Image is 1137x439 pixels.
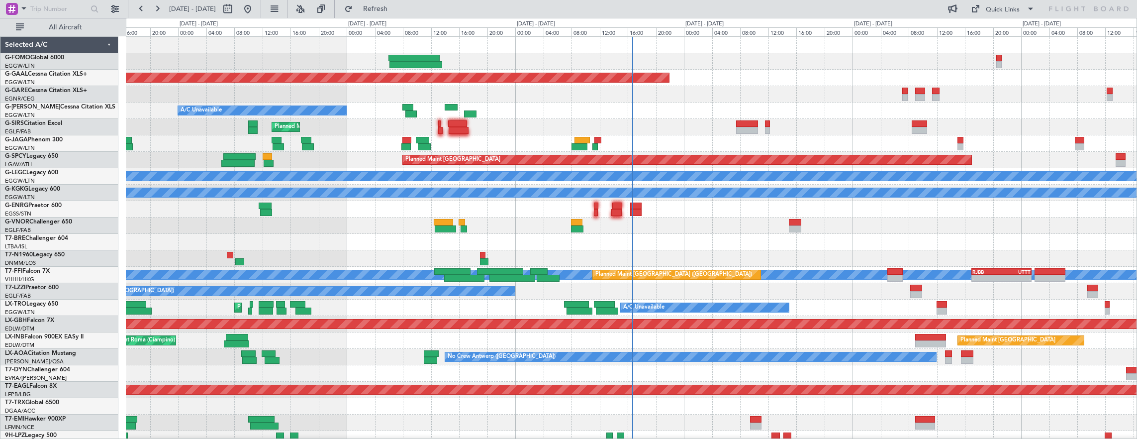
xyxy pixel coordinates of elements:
div: [DATE] - [DATE] [854,20,892,28]
div: 12:00 [937,27,965,36]
a: LX-GBHFalcon 7X [5,318,54,324]
span: LX-GBH [5,318,27,324]
div: 20:00 [993,27,1021,36]
div: 12:00 [431,27,459,36]
a: EGNR/CEG [5,95,35,103]
a: G-VNORChallenger 650 [5,219,72,225]
div: [DATE] - [DATE] [685,20,724,28]
div: 00:00 [347,27,375,36]
button: All Aircraft [11,19,108,35]
span: G-FOMO [5,55,30,61]
div: Planned Maint [GEOGRAPHIC_DATA] [405,152,500,167]
span: G-VNOR [5,219,29,225]
a: T7-TRXGlobal 6500 [5,400,59,406]
span: G-LEGC [5,170,26,176]
div: 04:00 [375,27,403,36]
span: 9H-LPZ [5,433,25,439]
span: LX-TRO [5,301,26,307]
div: 04:00 [881,27,909,36]
span: T7-FFI [5,268,22,274]
div: [DATE] - [DATE] [517,20,555,28]
a: EGGW/LTN [5,194,35,201]
div: [DATE] - [DATE] [1023,20,1061,28]
div: 16:00 [965,27,993,36]
div: 04:00 [1049,27,1077,36]
div: 20:00 [825,27,853,36]
div: 08:00 [740,27,768,36]
a: EGGW/LTN [5,79,35,86]
a: VHHH/HKG [5,276,34,283]
div: - [972,275,1001,281]
input: Trip Number [30,1,88,16]
a: G-GAALCessna Citation XLS+ [5,71,87,77]
div: 12:00 [1105,27,1133,36]
div: 08:00 [1077,27,1105,36]
span: Refresh [355,5,396,12]
span: LX-AOA [5,350,28,356]
div: 12:00 [600,27,628,36]
a: LFMN/NCE [5,424,34,431]
div: Unplanned Maint Roma (Ciampino) [86,333,175,348]
div: 00:00 [515,27,543,36]
span: T7-EAGL [5,383,29,389]
div: 12:00 [768,27,796,36]
a: DGAA/ACC [5,407,35,415]
div: RJBB [972,269,1001,275]
a: EGSS/STN [5,210,31,218]
div: 04:00 [206,27,234,36]
div: No Crew Antwerp ([GEOGRAPHIC_DATA]) [448,349,556,364]
div: 08:00 [909,27,937,36]
a: G-LEGCLegacy 600 [5,170,58,176]
span: T7-LZZI [5,285,25,291]
div: 16:00 [459,27,487,36]
div: A/C Unavailable [181,103,222,118]
a: LGAV/ATH [5,161,32,168]
div: Planned Maint [GEOGRAPHIC_DATA] [960,333,1055,348]
span: G-[PERSON_NAME] [5,104,60,110]
button: Quick Links [966,1,1040,17]
div: 16:00 [290,27,318,36]
span: G-SIRS [5,120,24,126]
div: 16:00 [796,27,824,36]
a: T7-DYNChallenger 604 [5,367,70,373]
span: All Aircraft [26,24,105,31]
div: 16:00 [628,27,656,36]
a: LX-TROLegacy 650 [5,301,58,307]
a: EGGW/LTN [5,111,35,119]
span: G-SPCY [5,153,26,159]
a: T7-LZZIPraetor 600 [5,285,59,291]
a: LX-INBFalcon 900EX EASy II [5,334,84,340]
div: - [1001,275,1030,281]
div: 08:00 [571,27,599,36]
div: UTTT [1001,269,1030,275]
div: A/C Unavailable [623,300,664,315]
span: T7-DYN [5,367,27,373]
div: 00:00 [1021,27,1049,36]
div: 16:00 [122,27,150,36]
div: 00:00 [684,27,712,36]
button: Refresh [340,1,399,17]
span: G-KGKG [5,186,28,192]
a: G-SIRSCitation Excel [5,120,62,126]
a: T7-BREChallenger 604 [5,235,68,241]
div: Quick Links [986,5,1020,15]
a: G-ENRGPraetor 600 [5,203,62,209]
a: EGGW/LTN [5,177,35,185]
div: Planned Maint [GEOGRAPHIC_DATA] ([GEOGRAPHIC_DATA]) [237,300,394,315]
div: [DATE] - [DATE] [348,20,386,28]
a: EDLW/DTM [5,325,34,332]
span: T7-TRX [5,400,25,406]
span: [DATE] - [DATE] [169,4,216,13]
div: 20:00 [150,27,178,36]
a: T7-EMIHawker 900XP [5,416,66,422]
a: [PERSON_NAME]/QSA [5,358,64,365]
a: EGLF/FAB [5,226,31,234]
div: 20:00 [319,27,347,36]
div: 12:00 [263,27,290,36]
a: EDLW/DTM [5,341,34,349]
span: G-GAAL [5,71,28,77]
span: G-GARE [5,88,28,94]
div: 20:00 [656,27,684,36]
span: T7-N1960 [5,252,33,258]
div: Planned Maint [GEOGRAPHIC_DATA] ([GEOGRAPHIC_DATA]) [595,267,752,282]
